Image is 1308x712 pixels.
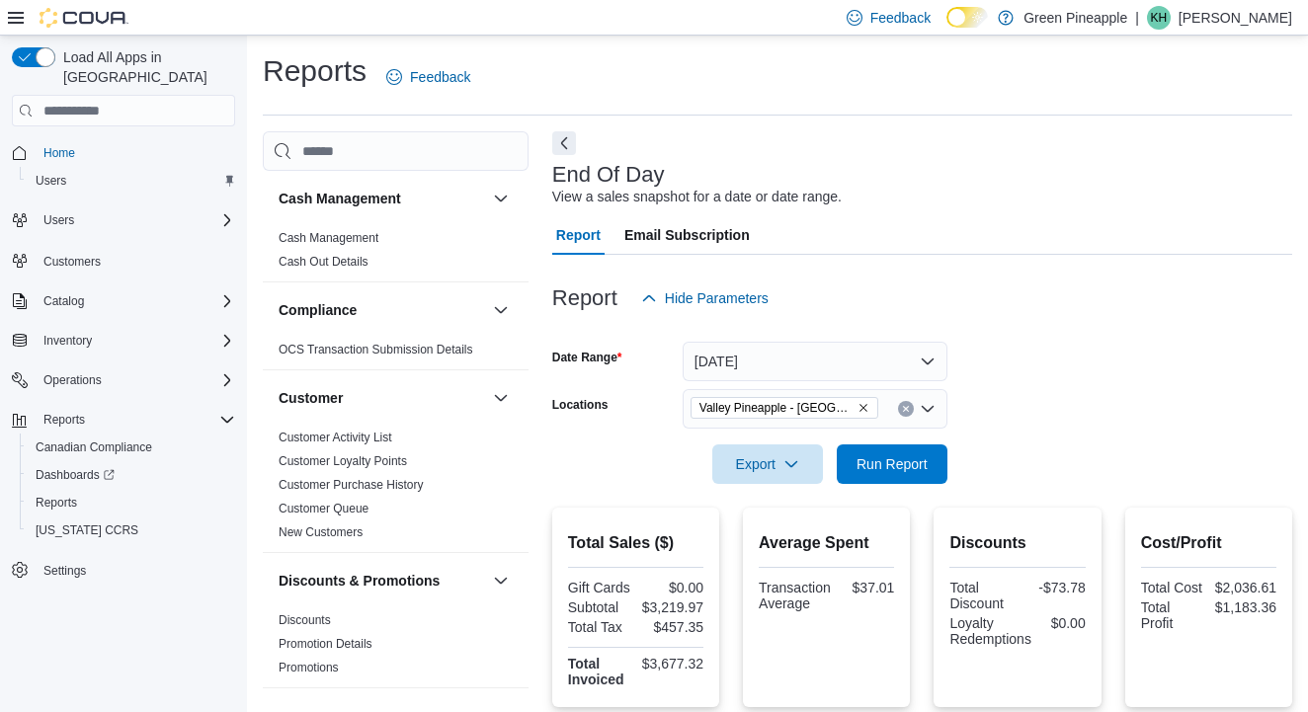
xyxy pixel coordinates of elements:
[263,51,367,91] h1: Reports
[36,439,152,455] span: Canadian Compliance
[639,656,703,672] div: $3,677.32
[43,372,102,388] span: Operations
[858,402,869,414] button: Remove Valley Pineapple - Fruitvale from selection in this group
[36,141,83,165] a: Home
[28,463,123,487] a: Dashboards
[36,289,92,313] button: Catalog
[36,408,93,432] button: Reports
[1039,615,1086,631] div: $0.00
[4,327,243,355] button: Inventory
[279,388,343,408] h3: Customer
[946,28,947,29] span: Dark Mode
[36,208,235,232] span: Users
[43,212,74,228] span: Users
[36,467,115,483] span: Dashboards
[40,8,128,28] img: Cova
[36,208,82,232] button: Users
[279,431,392,444] a: Customer Activity List
[568,656,624,687] strong: Total Invoiced
[36,368,235,392] span: Operations
[1141,580,1205,595] div: Total Cost
[4,556,243,585] button: Settings
[28,435,160,459] a: Canadian Compliance
[4,406,243,434] button: Reports
[4,366,243,394] button: Operations
[36,289,235,313] span: Catalog
[279,478,424,492] a: Customer Purchase History
[837,444,947,484] button: Run Report
[568,619,632,635] div: Total Tax
[949,615,1031,647] div: Loyalty Redemptions
[43,333,92,349] span: Inventory
[712,444,823,484] button: Export
[489,386,513,410] button: Customer
[949,580,1014,611] div: Total Discount
[279,189,485,208] button: Cash Management
[279,300,485,320] button: Compliance
[279,300,357,320] h3: Compliance
[699,398,854,418] span: Valley Pineapple - [GEOGRAPHIC_DATA]
[279,388,485,408] button: Customer
[759,531,894,555] h2: Average Spent
[36,250,109,274] a: Customers
[43,293,84,309] span: Catalog
[279,189,401,208] h3: Cash Management
[949,531,1085,555] h2: Discounts
[4,246,243,275] button: Customers
[36,408,235,432] span: Reports
[857,454,928,474] span: Run Report
[43,254,101,270] span: Customers
[263,338,529,369] div: Compliance
[36,559,94,583] a: Settings
[568,580,632,595] div: Gift Cards
[839,580,895,595] div: $37.01
[489,187,513,210] button: Cash Management
[20,434,243,461] button: Canadian Compliance
[279,661,339,674] a: Promotions
[1135,6,1139,30] p: |
[1141,531,1276,555] h2: Cost/Profit
[279,255,368,269] a: Cash Out Details
[36,558,235,583] span: Settings
[12,130,235,636] nav: Complex example
[1022,580,1086,595] div: -$73.78
[279,525,363,539] a: New Customers
[279,637,372,651] a: Promotion Details
[1212,599,1276,615] div: $1,183.36
[279,231,378,245] a: Cash Management
[36,522,138,538] span: [US_STATE] CCRS
[639,619,703,635] div: $457.35
[36,140,235,165] span: Home
[263,608,529,687] div: Discounts & Promotions
[36,368,110,392] button: Operations
[36,248,235,273] span: Customers
[552,131,576,155] button: Next
[263,426,529,552] div: Customer
[36,173,66,189] span: Users
[946,7,988,28] input: Dark Mode
[1141,599,1205,631] div: Total Profit
[624,215,750,255] span: Email Subscription
[4,287,243,315] button: Catalog
[279,571,440,591] h3: Discounts & Promotions
[20,167,243,195] button: Users
[36,329,100,353] button: Inventory
[36,495,77,511] span: Reports
[279,343,473,356] a: OCS Transaction Submission Details
[1179,6,1292,30] p: [PERSON_NAME]
[568,599,632,615] div: Subtotal
[378,57,478,97] a: Feedback
[20,516,243,544] button: [US_STATE] CCRS
[28,518,146,542] a: [US_STATE] CCRS
[665,288,769,308] span: Hide Parameters
[20,461,243,489] a: Dashboards
[556,215,601,255] span: Report
[552,397,609,413] label: Locations
[1023,6,1127,30] p: Green Pineapple
[36,329,235,353] span: Inventory
[898,401,914,417] button: Clear input
[55,47,235,87] span: Load All Apps in [GEOGRAPHIC_DATA]
[28,463,235,487] span: Dashboards
[920,401,936,417] button: Open list of options
[568,531,703,555] h2: Total Sales ($)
